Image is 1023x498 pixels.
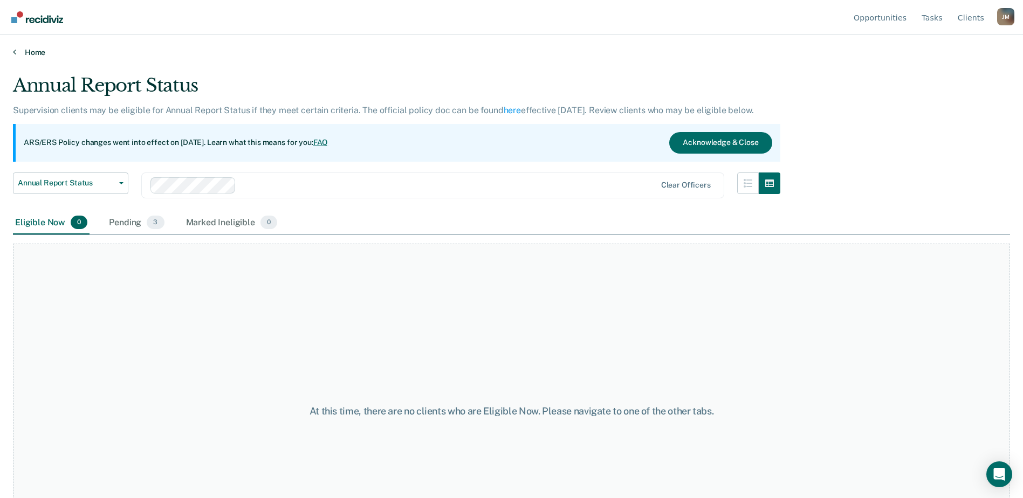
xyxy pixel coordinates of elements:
[986,461,1012,487] div: Open Intercom Messenger
[11,11,63,23] img: Recidiviz
[313,138,328,147] a: FAQ
[263,405,761,417] div: At this time, there are no clients who are Eligible Now. Please navigate to one of the other tabs.
[997,8,1014,25] button: Profile dropdown button
[661,181,711,190] div: Clear officers
[24,137,328,148] p: ARS/ERS Policy changes went into effect on [DATE]. Learn what this means for you:
[147,216,164,230] span: 3
[13,211,90,235] div: Eligible Now0
[71,216,87,230] span: 0
[107,211,166,235] div: Pending3
[260,216,277,230] span: 0
[504,105,521,115] a: here
[669,132,772,154] button: Acknowledge & Close
[13,172,128,194] button: Annual Report Status
[18,178,115,188] span: Annual Report Status
[13,105,753,115] p: Supervision clients may be eligible for Annual Report Status if they meet certain criteria. The o...
[184,211,280,235] div: Marked Ineligible0
[997,8,1014,25] div: J M
[13,74,780,105] div: Annual Report Status
[13,47,1010,57] a: Home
